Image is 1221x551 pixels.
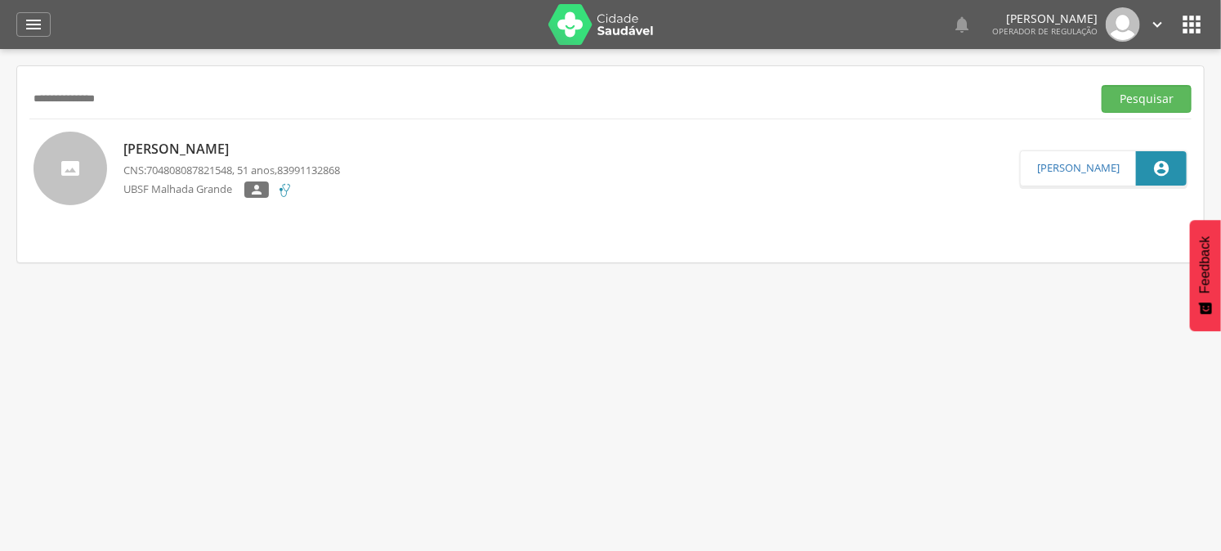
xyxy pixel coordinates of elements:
a: [PERSON_NAME] [1037,162,1120,175]
i:  [1179,11,1205,38]
i:  [24,15,43,34]
p: CNS: , 51 anos, [123,163,340,178]
span: Feedback [1198,236,1213,293]
i:  [249,184,264,195]
i:  [1152,159,1170,177]
i:  [952,15,972,34]
span: 704808087821548 [146,163,232,177]
span: 83991132868 [277,163,340,177]
button: Feedback - Mostrar pesquisa [1190,220,1221,331]
a:  [16,12,51,37]
a:  [952,7,972,42]
a:  [1148,7,1166,42]
p: UBSF Malhada Grande [123,181,244,199]
p: [PERSON_NAME] [992,13,1098,25]
span: Operador de regulação [992,25,1098,37]
a: [PERSON_NAME]CNS:704808087821548, 51 anos,83991132868UBSF Malhada Grande [34,132,1020,205]
i:  [1148,16,1166,34]
button: Pesquisar [1102,85,1192,113]
p: [PERSON_NAME] [123,140,340,159]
